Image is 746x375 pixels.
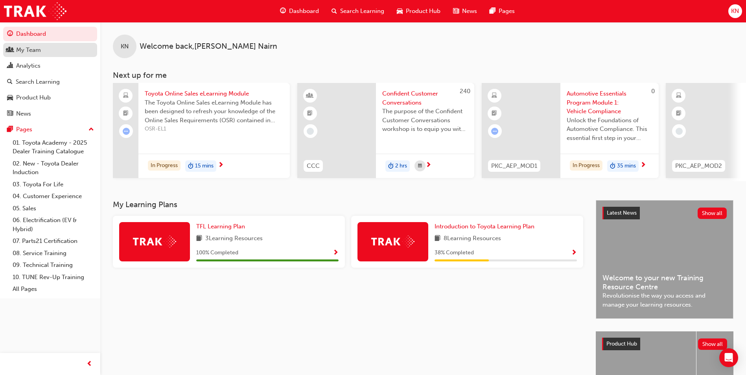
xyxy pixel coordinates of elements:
[460,88,470,95] span: 240
[9,259,97,271] a: 09. Technical Training
[719,348,738,367] div: Open Intercom Messenger
[7,79,13,86] span: search-icon
[205,234,263,244] span: 3 Learning Resources
[333,250,339,257] span: Show Progress
[148,160,181,171] div: In Progress
[4,2,66,20] img: Trak
[218,162,224,169] span: next-icon
[406,7,440,16] span: Product Hub
[390,3,447,19] a: car-iconProduct Hub
[145,89,284,98] span: Toyota Online Sales eLearning Module
[447,3,483,19] a: news-iconNews
[3,59,97,73] a: Analytics
[3,25,97,122] button: DashboardMy TeamAnalyticsSearch LearningProduct HubNews
[606,340,637,347] span: Product Hub
[388,161,394,171] span: duration-icon
[602,291,727,309] span: Revolutionise the way you access and manage your learning resources.
[435,222,538,231] a: Introduction to Toyota Learning Plan
[571,250,577,257] span: Show Progress
[340,7,384,16] span: Search Learning
[196,222,248,231] a: TFL Learning Plan
[676,108,682,119] span: booktick-icon
[435,223,534,230] span: Introduction to Toyota Learning Plan
[492,108,497,119] span: booktick-icon
[499,7,515,16] span: Pages
[491,162,537,171] span: PKC_AEP_MOD1
[640,162,646,169] span: next-icon
[307,91,313,101] span: learningResourceType_INSTRUCTOR_LED-icon
[698,338,728,350] button: Show all
[307,128,314,135] span: learningRecordVerb_NONE-icon
[9,202,97,215] a: 05. Sales
[196,234,202,244] span: book-icon
[675,162,722,171] span: PKC_AEP_MOD2
[7,94,13,101] span: car-icon
[87,359,92,369] span: prev-icon
[88,125,94,135] span: up-icon
[3,75,97,89] a: Search Learning
[483,3,521,19] a: pages-iconPages
[16,125,32,134] div: Pages
[371,235,414,248] img: Trak
[145,125,284,134] span: OSR-EL1
[7,110,13,118] span: news-icon
[676,128,683,135] span: learningRecordVerb_NONE-icon
[418,161,422,171] span: calendar-icon
[140,42,277,51] span: Welcome back , [PERSON_NAME] Nairn
[444,234,501,244] span: 8 Learning Resources
[113,200,583,209] h3: My Learning Plans
[9,235,97,247] a: 07. Parts21 Certification
[16,61,41,70] div: Analytics
[9,283,97,295] a: All Pages
[571,248,577,258] button: Show Progress
[3,122,97,137] button: Pages
[9,178,97,191] a: 03. Toyota For Life
[7,31,13,38] span: guage-icon
[113,83,290,178] a: Toyota Online Sales eLearning ModuleThe Toyota Online Sales eLearning Module has been designed to...
[482,83,659,178] a: 0PKC_AEP_MOD1Automotive Essentials Program Module 1: Vehicle ComplianceUnlock the Foundations of ...
[9,271,97,283] a: 10. TUNE Rev-Up Training
[16,77,60,86] div: Search Learning
[3,27,97,41] a: Dashboard
[9,190,97,202] a: 04. Customer Experience
[3,107,97,121] a: News
[9,214,97,235] a: 06. Electrification (EV & Hybrid)
[16,93,51,102] div: Product Hub
[567,89,652,116] span: Automotive Essentials Program Module 1: Vehicle Compliance
[491,128,498,135] span: learningRecordVerb_ATTEMPT-icon
[9,158,97,178] a: 02. New - Toyota Dealer Induction
[728,4,742,18] button: KN
[280,6,286,16] span: guage-icon
[16,46,41,55] div: My Team
[16,109,31,118] div: News
[123,108,129,119] span: booktick-icon
[567,116,652,143] span: Unlock the Foundations of Automotive Compliance. This essential first step in your Automotive Ess...
[570,160,602,171] div: In Progress
[462,7,477,16] span: News
[195,162,214,171] span: 15 mins
[698,208,727,219] button: Show all
[196,223,245,230] span: TFL Learning Plan
[289,7,319,16] span: Dashboard
[397,6,403,16] span: car-icon
[3,90,97,105] a: Product Hub
[490,6,495,16] span: pages-icon
[492,91,497,101] span: learningResourceType_ELEARNING-icon
[9,137,97,158] a: 01. Toyota Academy - 2025 Dealer Training Catalogue
[325,3,390,19] a: search-iconSearch Learning
[3,43,97,57] a: My Team
[617,162,636,171] span: 35 mins
[382,107,468,134] span: The purpose of the Confident Customer Conversations workshop is to equip you with tools to commun...
[100,71,746,80] h3: Next up for me
[676,91,682,101] span: learningResourceType_ELEARNING-icon
[123,91,129,101] span: laptop-icon
[602,274,727,291] span: Welcome to your new Training Resource Centre
[188,161,193,171] span: duration-icon
[651,88,655,95] span: 0
[307,108,313,119] span: booktick-icon
[9,247,97,259] a: 08. Service Training
[274,3,325,19] a: guage-iconDashboard
[602,207,727,219] a: Latest NewsShow all
[297,83,474,178] a: 240CCCConfident Customer ConversationsThe purpose of the Confident Customer Conversations worksho...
